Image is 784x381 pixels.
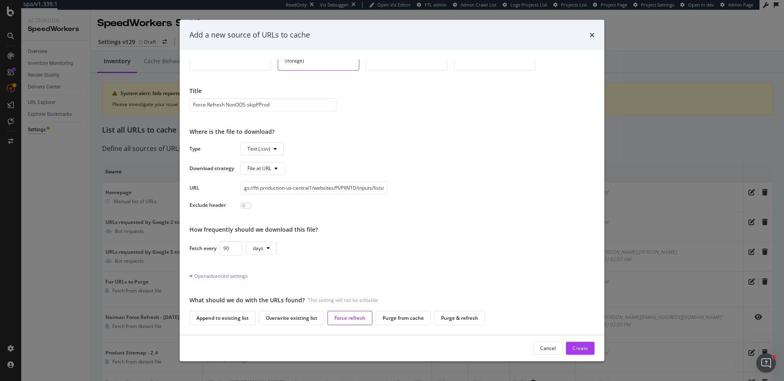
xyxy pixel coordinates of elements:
[334,314,365,321] div: Force refresh
[189,30,310,40] div: Add a new source of URLs to cache
[533,341,563,354] button: Cancel
[247,165,271,172] span: File at URL
[196,314,249,321] div: Append to existing list
[189,272,248,279] div: Open advanced settings
[189,225,595,233] div: How frequently should we download this file?
[189,244,216,251] div: Fetch every
[308,297,378,303] div: This setting will not be editable
[756,353,776,373] iframe: Intercom live chat
[189,202,234,208] div: Exclude header
[189,145,234,152] div: Type
[241,162,285,175] button: File at URL
[189,296,305,304] div: What should we do with the URLs found?
[441,314,478,321] div: Purge & refresh
[285,46,352,63] div: Fetch from a URL (including AWS S3 or Google Cloud Storage)
[241,142,284,155] button: Text (.csv)
[266,314,317,321] div: Overwrite existing list
[253,244,263,251] span: days
[572,345,588,352] div: Create
[540,345,556,352] div: Cancel
[246,241,277,255] button: days
[189,165,234,172] div: Download strategy
[383,314,424,321] div: Purge from cache
[189,184,234,191] div: URL
[189,127,595,135] div: Where is the file to download?
[180,20,604,361] div: modal
[566,341,595,354] button: Create
[189,86,595,95] div: Title
[247,145,270,152] span: Text (.csv)
[590,30,595,40] div: times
